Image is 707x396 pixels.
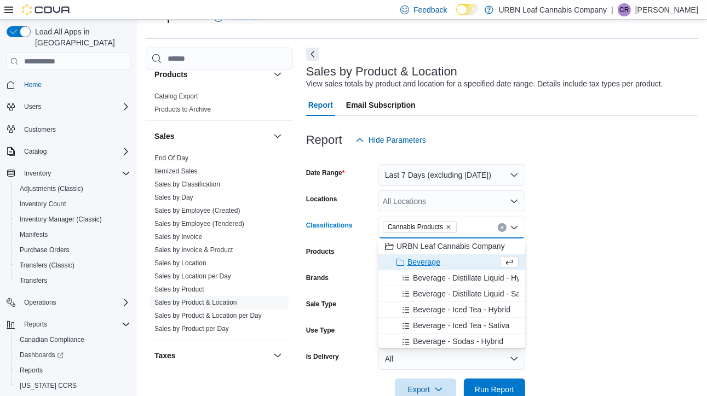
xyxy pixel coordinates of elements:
[20,100,130,113] span: Users
[20,351,64,359] span: Dashboards
[154,272,231,281] span: Sales by Location per Day
[388,222,443,232] span: Cannabis Products
[20,167,130,180] span: Inventory
[306,195,337,203] label: Locations
[20,335,84,344] span: Canadian Compliance
[15,364,47,377] a: Reports
[378,334,525,350] button: Beverage - Sodas - Hybrid
[154,92,198,100] a: Catalog Export
[15,259,130,272] span: Transfers (Classic)
[154,311,262,320] span: Sales by Product & Location per Day
[306,247,335,256] label: Products
[15,348,130,362] span: Dashboards
[20,123,60,136] a: Customers
[499,3,607,16] p: URBN Leaf Cannabis Company
[15,182,130,195] span: Adjustments (Classic)
[11,242,135,258] button: Purchase Orders
[306,326,335,335] label: Use Type
[154,246,233,254] span: Sales by Invoice & Product
[396,241,505,252] span: URBN Leaf Cannabis Company
[154,325,229,333] a: Sales by Product per Day
[154,180,220,189] span: Sales by Classification
[154,69,269,80] button: Products
[154,233,202,241] a: Sales by Invoice
[146,90,293,120] div: Products
[20,184,83,193] span: Adjustments (Classic)
[11,181,135,196] button: Adjustments (Classic)
[15,197,130,211] span: Inventory Count
[31,26,130,48] span: Load All Apps in [GEOGRAPHIC_DATA]
[498,223,507,232] button: Clear input
[15,364,130,377] span: Reports
[306,168,345,177] label: Date Range
[378,348,525,370] button: All
[2,166,135,181] button: Inventory
[154,154,188,162] a: End Of Day
[510,197,519,206] button: Open list of options
[611,3,613,16] p: |
[20,296,61,309] button: Operations
[154,105,211,114] span: Products to Archive
[15,182,88,195] a: Adjustments (Classic)
[407,257,440,267] span: Beverage
[20,78,46,91] a: Home
[154,272,231,280] a: Sales by Location per Day
[2,121,135,137] button: Customers
[445,224,452,230] button: Remove Cannabis Products from selection in this group
[11,378,135,393] button: [US_STATE] CCRS
[24,147,47,156] span: Catalog
[15,197,71,211] a: Inventory Count
[456,4,479,15] input: Dark Mode
[378,238,525,254] button: URBN Leaf Cannabis Company
[378,164,525,186] button: Last 7 Days (excluding [DATE])
[20,230,48,239] span: Manifests
[20,276,47,285] span: Transfers
[20,261,74,270] span: Transfers (Classic)
[15,274,51,287] a: Transfers
[15,228,130,241] span: Manifests
[2,99,135,114] button: Users
[20,167,55,180] button: Inventory
[154,194,193,201] a: Sales by Day
[20,122,130,136] span: Customers
[308,94,333,116] span: Report
[20,145,51,158] button: Catalog
[20,145,130,158] span: Catalog
[24,125,56,134] span: Customers
[306,78,663,90] div: View sales totals by product and location for a specified date range. Details include tax types p...
[271,349,284,362] button: Taxes
[306,352,339,361] label: Is Delivery
[154,207,240,214] a: Sales by Employee (Created)
[20,381,77,390] span: [US_STATE] CCRS
[635,3,698,16] p: [PERSON_NAME]
[413,320,509,331] span: Beverage - Iced Tea - Sativa
[15,274,130,287] span: Transfers
[383,221,457,233] span: Cannabis Products
[378,302,525,318] button: Beverage - Iced Tea - Hybrid
[2,295,135,310] button: Operations
[154,167,198,175] a: Itemized Sales
[378,318,525,334] button: Beverage - Iced Tea - Sativa
[20,318,130,331] span: Reports
[15,379,81,392] a: [US_STATE] CCRS
[154,219,244,228] span: Sales by Employee (Tendered)
[11,212,135,227] button: Inventory Manager (Classic)
[154,298,237,307] span: Sales by Product & Location
[11,196,135,212] button: Inventory Count
[2,77,135,92] button: Home
[154,259,206,267] span: Sales by Location
[271,68,284,81] button: Products
[154,299,237,306] a: Sales by Product & Location
[154,131,175,142] h3: Sales
[20,78,130,91] span: Home
[271,130,284,143] button: Sales
[306,65,457,78] h3: Sales by Product & Location
[154,154,188,162] span: End Of Day
[15,333,130,346] span: Canadian Compliance
[146,152,293,340] div: Sales
[15,333,89,346] a: Canadian Compliance
[24,169,51,178] span: Inventory
[306,273,329,282] label: Brands
[306,48,319,61] button: Next
[413,304,510,315] span: Beverage - Iced Tea - Hybrid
